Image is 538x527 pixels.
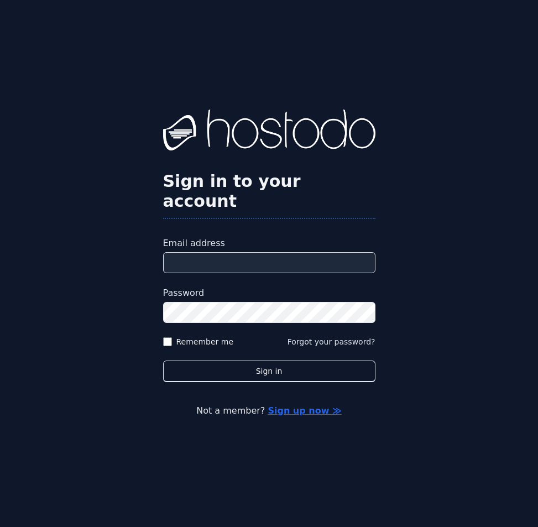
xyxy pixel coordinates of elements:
[163,171,375,211] h2: Sign in to your account
[163,237,375,250] label: Email address
[163,286,375,300] label: Password
[288,336,375,347] button: Forgot your password?
[13,404,525,418] p: Not a member?
[163,109,375,154] img: Hostodo
[176,336,234,347] label: Remember me
[163,361,375,382] button: Sign in
[268,405,341,416] a: Sign up now ≫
